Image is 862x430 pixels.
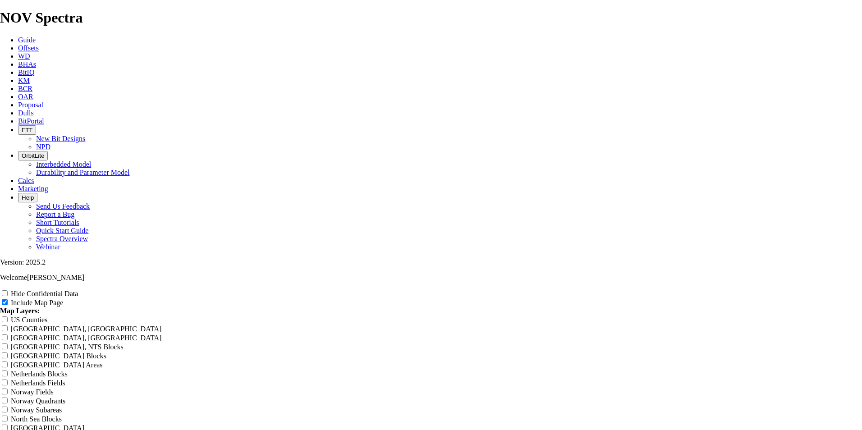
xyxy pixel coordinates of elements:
a: Proposal [18,101,43,109]
a: KM [18,77,30,84]
label: [GEOGRAPHIC_DATA], [GEOGRAPHIC_DATA] [11,334,161,342]
label: Netherlands Fields [11,379,65,387]
label: [GEOGRAPHIC_DATA], NTS Blocks [11,343,124,351]
button: Help [18,193,37,202]
a: Report a Bug [36,210,74,218]
label: Norway Quadrants [11,397,65,405]
a: Dulls [18,109,34,117]
span: OrbitLite [22,152,44,159]
a: BitPortal [18,117,44,125]
a: Quick Start Guide [36,227,88,234]
a: Marketing [18,185,48,192]
label: Include Map Page [11,299,63,306]
button: FTT [18,125,36,135]
a: NPD [36,143,50,151]
label: Norway Fields [11,388,54,396]
a: Guide [18,36,36,44]
button: OrbitLite [18,151,48,160]
label: [GEOGRAPHIC_DATA] Areas [11,361,103,369]
a: WD [18,52,30,60]
span: [PERSON_NAME] [27,274,84,281]
label: [GEOGRAPHIC_DATA], [GEOGRAPHIC_DATA] [11,325,161,333]
a: Durability and Parameter Model [36,169,130,176]
a: Interbedded Model [36,160,91,168]
label: [GEOGRAPHIC_DATA] Blocks [11,352,106,360]
label: Norway Subareas [11,406,62,414]
a: Short Tutorials [36,219,79,226]
a: BCR [18,85,32,92]
label: Hide Confidential Data [11,290,78,297]
label: North Sea Blocks [11,415,62,423]
span: FTT [22,127,32,133]
a: New Bit Designs [36,135,85,142]
a: BHAs [18,60,36,68]
a: Webinar [36,243,60,251]
a: Spectra Overview [36,235,88,242]
span: Help [22,194,34,201]
a: Offsets [18,44,39,52]
a: OAR [18,93,33,101]
label: Netherlands Blocks [11,370,68,378]
a: Calcs [18,177,34,184]
a: BitIQ [18,69,34,76]
a: Send Us Feedback [36,202,90,210]
label: US Counties [11,316,47,324]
